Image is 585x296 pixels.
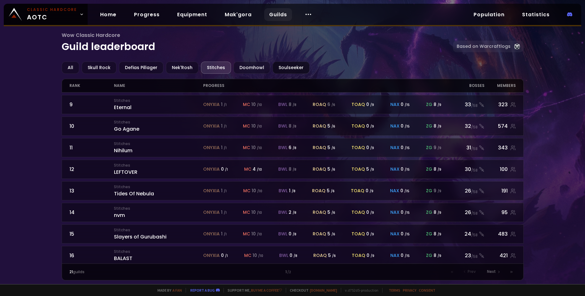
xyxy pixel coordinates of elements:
[69,122,114,130] div: 10
[469,8,510,21] a: Population
[223,288,282,293] span: Support me,
[331,146,335,150] small: / 6
[426,166,432,173] span: zg
[220,8,257,21] a: Mak'gora
[221,209,227,216] div: 1
[62,203,524,222] a: 14Stitchesnvmonyxia 1 /1mc 10 /10bwl 2 /8roaq 5 /6toaq 0 /9nax 0 /15zg 8 /926/5895
[390,144,399,151] span: nax
[114,141,203,154] div: Nihilum
[114,119,203,125] small: Stitches
[114,249,203,262] div: BALAST
[313,101,326,108] span: roaq
[69,187,114,195] div: 13
[290,252,297,259] div: 0
[4,4,88,25] a: Classic HardcoreAOTC
[438,189,441,193] small: / 9
[166,62,198,74] div: Nek'Rosh
[401,123,410,129] div: 0
[352,252,365,259] span: toaq
[352,101,365,108] span: toaq
[370,167,374,172] small: / 9
[471,168,478,173] small: / 58
[225,253,228,258] small: / 1
[286,288,337,293] span: Checkout
[434,101,441,108] div: 8
[390,123,399,129] span: nax
[224,189,227,193] small: / 1
[341,288,378,293] span: v. d752d5 - production
[203,188,220,194] span: onyxia
[292,189,295,193] small: / 8
[405,210,410,215] small: / 15
[366,209,374,216] div: 0
[438,103,441,107] small: / 9
[114,227,203,241] div: Slayers of Gurubashi
[95,8,121,21] a: Home
[114,163,203,176] div: LEFTOVER
[426,123,432,129] span: zg
[62,117,524,136] a: 10StitchesGo Aganeonyxia 1 /1mc 10 /10bwl 8 /8roaq 5 /6toaq 0 /9nax 0 /15zg 8 /932/58574
[221,123,227,129] div: 1
[426,231,432,237] span: zg
[485,230,516,238] div: 483
[252,188,262,194] div: 10
[471,254,478,259] small: / 58
[405,124,410,129] small: / 15
[62,224,524,243] a: 15StitchesSlayers of Gurubashionyxia 1 /1mc 10 /10bwl 0 /8roaq 5 /6toaq 0 /9nax 0 /15zg 8 /924/58483
[224,146,227,150] small: / 1
[401,252,410,259] div: 0
[419,288,435,293] a: Consent
[224,124,227,129] small: / 1
[370,103,374,107] small: / 9
[279,252,288,259] span: bwl
[401,209,410,216] div: 0
[434,231,441,237] div: 8
[438,210,441,215] small: / 9
[62,138,524,157] a: 11StitchesNihilumonyxia 1 /1mc 10 /10bwl 6 /8roaq 5 /6toaq 0 /9nax 0 /15zg 9 /931/58343
[328,252,336,259] div: 5
[294,253,297,258] small: / 8
[426,209,432,216] span: zg
[69,269,181,275] div: guilds
[62,95,524,114] a: 9StitchesEternalonyxia 1 /1mc 10 /10bwl 8 /8roaq 6 /6toaq 0 /9nax 0 /15zg 8 /933/58323
[203,252,220,259] span: onyxia
[62,31,453,54] h1: Guild leaderboard
[453,41,524,52] a: Based on Warcraftlogs
[62,62,79,74] div: All
[404,189,409,193] small: / 15
[114,119,203,133] div: Go Agane
[405,103,410,107] small: / 15
[426,188,432,194] span: zg
[471,124,478,130] small: / 58
[331,210,335,215] small: / 6
[224,232,227,237] small: / 1
[449,187,485,195] div: 26
[313,144,326,151] span: roaq
[69,208,114,216] div: 14
[69,269,73,274] span: 21
[389,288,400,293] a: Terms
[471,189,478,195] small: / 58
[485,252,516,259] div: 421
[485,187,516,195] div: 191
[278,123,287,129] span: bwl
[471,146,478,152] small: / 58
[313,166,326,173] span: roaq
[278,166,287,173] span: bwl
[243,188,250,194] span: mc
[62,31,453,39] span: Wow Classic Hardcore
[327,144,335,151] div: 5
[313,252,327,259] span: roaq
[257,232,262,237] small: / 10
[62,160,524,179] a: 12StitchesLEFTOVERonyxia 0 /1mc 4 /10bwl 8 /8roaq 5 /6toaq 5 /9nax 0 /15zg 8 /930/58100
[434,252,441,259] div: 8
[449,122,485,130] div: 32
[114,98,203,111] div: Eternal
[327,123,335,129] div: 5
[253,252,263,259] div: 10
[405,167,410,172] small: / 15
[62,181,524,200] a: 13StitchesTides Of Nebulaonyxia 1 /1mc 10 /10bwl 1 /8roaq 5 /6toaq 0 /9nax 0 /15zg 9 /926/58191
[485,122,516,130] div: 574
[312,188,326,194] span: roaq
[352,144,365,151] span: toaq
